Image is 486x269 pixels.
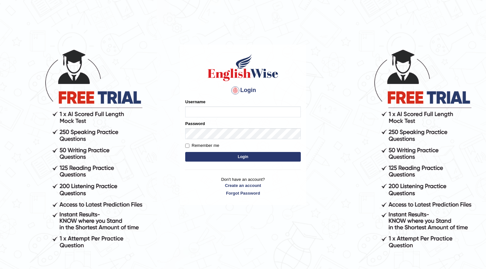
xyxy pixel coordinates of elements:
input: Remember me [185,144,189,148]
label: Password [185,121,205,127]
button: Login [185,152,301,162]
a: Forgot Password [185,190,301,196]
h4: Login [185,85,301,96]
a: Create an account [185,182,301,189]
img: Logo of English Wise sign in for intelligent practice with AI [206,53,280,82]
p: Don't have an account? [185,176,301,196]
label: Remember me [185,142,219,149]
label: Username [185,99,205,105]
